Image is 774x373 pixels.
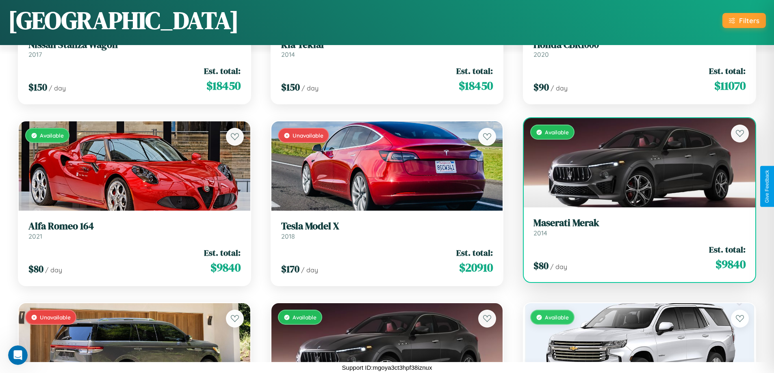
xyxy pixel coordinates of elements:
[533,217,746,229] h3: Maserati Merak
[545,314,569,321] span: Available
[301,84,319,92] span: / day
[281,262,299,276] span: $ 170
[714,78,746,94] span: $ 11070
[28,39,241,59] a: Nissan Stanza Wagon2017
[45,266,62,274] span: / day
[715,256,746,272] span: $ 9840
[533,80,549,94] span: $ 90
[533,39,746,59] a: Honda CBR10002020
[281,50,295,58] span: 2014
[459,259,493,276] span: $ 20910
[28,80,47,94] span: $ 150
[456,247,493,259] span: Est. total:
[533,259,549,272] span: $ 80
[550,263,567,271] span: / day
[210,259,241,276] span: $ 9840
[204,65,241,77] span: Est. total:
[533,217,746,237] a: Maserati Merak2014
[28,50,42,58] span: 2017
[545,129,569,136] span: Available
[342,362,432,373] p: Support ID: mgoya3ct3hpf38iznux
[764,170,770,203] div: Give Feedback
[533,50,549,58] span: 2020
[281,39,493,59] a: Kia Tekiar2014
[28,220,241,240] a: Alfa Romeo 1642021
[40,314,71,321] span: Unavailable
[281,220,493,240] a: Tesla Model X2018
[533,229,547,237] span: 2014
[739,16,759,25] div: Filters
[293,314,317,321] span: Available
[456,65,493,77] span: Est. total:
[28,232,42,240] span: 2021
[709,244,746,255] span: Est. total:
[459,78,493,94] span: $ 18450
[281,220,493,232] h3: Tesla Model X
[722,13,766,28] button: Filters
[709,65,746,77] span: Est. total:
[206,78,241,94] span: $ 18450
[49,84,66,92] span: / day
[301,266,318,274] span: / day
[551,84,568,92] span: / day
[281,80,300,94] span: $ 150
[8,4,239,37] h1: [GEOGRAPHIC_DATA]
[293,132,323,139] span: Unavailable
[28,220,241,232] h3: Alfa Romeo 164
[40,132,64,139] span: Available
[8,345,28,365] iframe: Intercom live chat
[28,262,43,276] span: $ 80
[204,247,241,259] span: Est. total:
[281,232,295,240] span: 2018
